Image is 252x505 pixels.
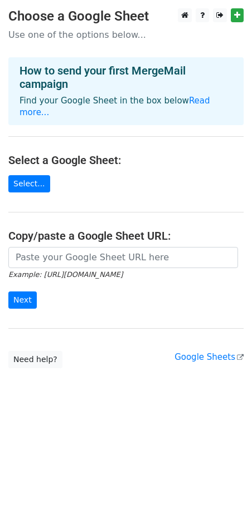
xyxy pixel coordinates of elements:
[8,29,244,41] p: Use one of the options below...
[20,64,232,91] h4: How to send your first MergeMail campaign
[20,95,232,118] p: Find your Google Sheet in the box below
[8,270,123,279] small: Example: [URL][DOMAIN_NAME]
[8,229,244,242] h4: Copy/paste a Google Sheet URL:
[8,247,238,268] input: Paste your Google Sheet URL here
[8,351,62,368] a: Need help?
[8,175,50,192] a: Select...
[8,154,244,167] h4: Select a Google Sheet:
[8,291,37,309] input: Next
[175,352,244,362] a: Google Sheets
[8,8,244,24] h3: Choose a Google Sheet
[20,96,210,117] a: Read more...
